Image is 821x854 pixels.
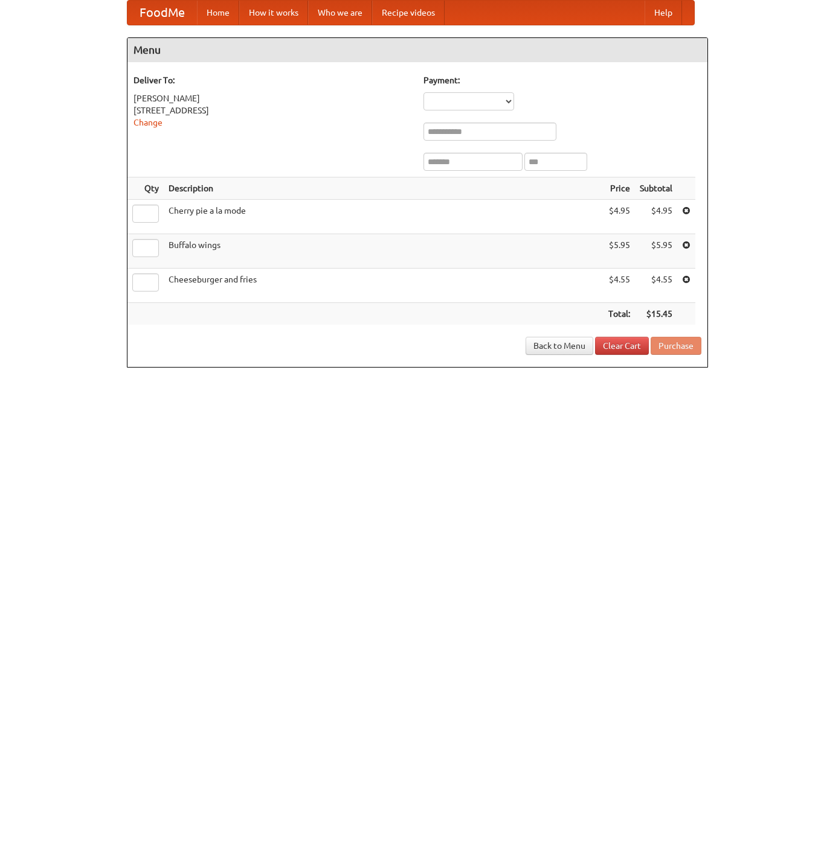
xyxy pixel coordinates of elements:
h5: Deliver To: [134,74,411,86]
td: $4.55 [604,269,635,303]
button: Purchase [651,337,701,355]
a: Clear Cart [595,337,649,355]
h4: Menu [127,38,707,62]
a: Home [197,1,239,25]
a: How it works [239,1,308,25]
td: Cheeseburger and fries [164,269,604,303]
td: $4.95 [635,200,677,234]
td: $5.95 [635,234,677,269]
th: Subtotal [635,177,677,200]
td: $5.95 [604,234,635,269]
th: $15.45 [635,303,677,325]
div: [PERSON_NAME] [134,92,411,104]
a: Recipe videos [372,1,445,25]
td: $4.95 [604,200,635,234]
a: Who we are [308,1,372,25]
a: Back to Menu [526,337,593,355]
td: Cherry pie a la mode [164,200,604,234]
a: Help [645,1,682,25]
td: Buffalo wings [164,234,604,269]
div: [STREET_ADDRESS] [134,104,411,116]
th: Price [604,177,635,200]
td: $4.55 [635,269,677,303]
a: Change [134,118,163,127]
a: FoodMe [127,1,197,25]
th: Qty [127,177,164,200]
th: Total: [604,303,635,325]
th: Description [164,177,604,200]
h5: Payment: [423,74,701,86]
